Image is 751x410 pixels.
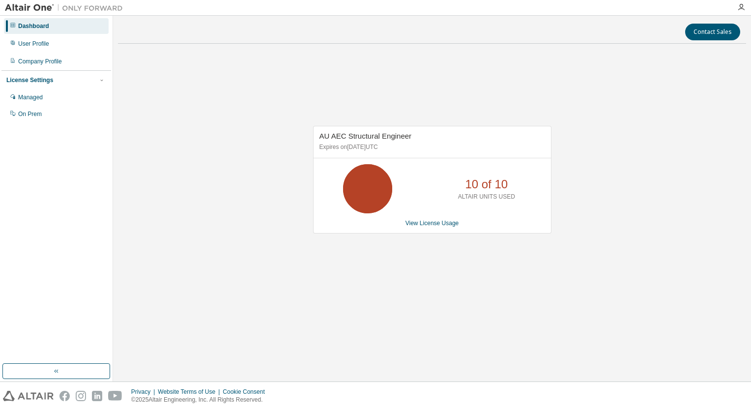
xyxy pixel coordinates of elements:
[92,391,102,401] img: linkedin.svg
[319,132,412,140] span: AU AEC Structural Engineer
[458,193,515,201] p: ALTAIR UNITS USED
[108,391,122,401] img: youtube.svg
[59,391,70,401] img: facebook.svg
[18,93,43,101] div: Managed
[5,3,128,13] img: Altair One
[131,388,158,396] div: Privacy
[405,220,459,227] a: View License Usage
[465,176,508,193] p: 10 of 10
[18,58,62,65] div: Company Profile
[3,391,54,401] img: altair_logo.svg
[76,391,86,401] img: instagram.svg
[158,388,223,396] div: Website Terms of Use
[18,22,49,30] div: Dashboard
[685,24,740,40] button: Contact Sales
[6,76,53,84] div: License Settings
[319,143,543,151] p: Expires on [DATE] UTC
[223,388,270,396] div: Cookie Consent
[18,110,42,118] div: On Prem
[131,396,271,404] p: © 2025 Altair Engineering, Inc. All Rights Reserved.
[18,40,49,48] div: User Profile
